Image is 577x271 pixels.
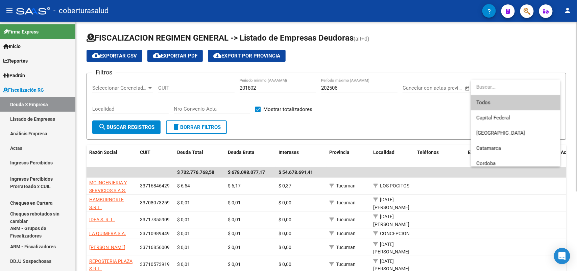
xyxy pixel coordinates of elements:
[476,95,555,110] span: Todos
[476,130,525,136] span: [GEOGRAPHIC_DATA]
[554,248,570,264] div: Open Intercom Messenger
[476,145,501,151] span: Catamarca
[471,80,560,95] input: dropdown search
[476,115,510,121] span: Capital Federal
[476,160,496,166] span: Cordoba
